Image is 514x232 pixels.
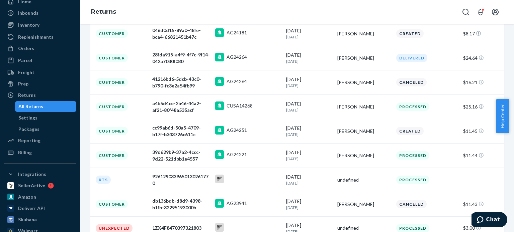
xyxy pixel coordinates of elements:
[4,180,76,191] a: SellerActive
[18,182,45,189] div: SellerActive
[18,69,34,76] div: Freight
[18,10,38,16] div: Inbounds
[227,200,247,207] div: AG23941
[460,21,504,46] td: $8.17
[4,43,76,54] a: Orders
[396,151,429,160] div: Processed
[152,149,210,162] div: 39d629b9-37a2-4ccc-9d22-521dbb1e4557
[18,126,39,133] div: Packages
[152,125,210,138] div: cc99ab6d-50a5-4709-b17f-b343726c611c
[152,76,210,89] div: 41216bd6-5dcb-43c0-b790-fc3e2a54fb99
[18,114,37,121] div: Settings
[337,201,391,208] div: [PERSON_NAME]
[15,112,77,123] a: Settings
[96,200,128,208] div: Customer
[460,192,504,216] td: $11.43
[227,151,247,158] div: AG24221
[460,143,504,168] td: $11.44
[4,55,76,66] a: Parcel
[15,124,77,135] a: Packages
[396,29,424,38] div: Created
[18,80,28,87] div: Prep
[227,102,253,109] div: CUSA14268
[18,205,45,212] div: Deliverr API
[96,102,128,111] div: Customer
[396,102,429,111] div: Processed
[337,128,391,135] div: [PERSON_NAME]
[489,5,502,19] button: Open account menu
[337,30,391,37] div: [PERSON_NAME]
[460,46,504,70] td: $24.64
[286,198,332,210] div: [DATE]
[152,198,210,211] div: db136bdb-d8d9-4398-b1fb-32295193000b
[4,214,76,225] a: Skubana
[18,22,39,28] div: Inventory
[4,192,76,202] a: Amazon
[286,156,332,162] p: [DATE]
[96,78,128,86] div: Customer
[96,54,128,62] div: Customer
[4,78,76,89] a: Prep
[4,203,76,214] a: Deliverr API
[337,79,391,86] div: [PERSON_NAME]
[286,125,332,137] div: [DATE]
[496,99,509,133] button: Help Center
[4,135,76,146] a: Reporting
[18,92,36,98] div: Returns
[286,132,332,137] p: [DATE]
[96,127,128,135] div: Customer
[286,205,332,210] p: [DATE]
[4,147,76,158] a: Billing
[474,5,487,19] button: Open notifications
[460,70,504,94] td: $16.21
[337,152,391,159] div: [PERSON_NAME]
[18,45,34,52] div: Orders
[227,78,247,85] div: AG24264
[15,101,77,112] a: All Returns
[286,180,332,186] p: [DATE]
[4,67,76,78] a: Freight
[96,176,111,184] div: RTS
[152,225,210,231] div: 1ZX4F8470397321803
[286,34,332,40] p: [DATE]
[396,54,427,62] div: Delivered
[396,200,427,208] div: Canceled
[152,51,210,65] div: 28fda915-a4f9-4f7c-9f14-042a7030f080
[4,90,76,100] a: Returns
[18,137,40,144] div: Reporting
[227,54,247,60] div: AG24264
[18,171,46,178] div: Integrations
[460,119,504,143] td: $11.45
[286,174,332,186] div: [DATE]
[472,212,507,229] iframe: Opens a widget where you can chat to one of our agents
[227,127,247,134] div: AG24251
[152,27,210,40] div: 046d0d15-89a0-48fe-bca4-66821451b47c
[337,103,391,110] div: [PERSON_NAME]
[286,100,332,113] div: [DATE]
[4,32,76,42] a: Replenishments
[286,149,332,162] div: [DATE]
[18,103,43,110] div: All Returns
[18,149,32,156] div: Billing
[18,34,54,40] div: Replenishments
[96,29,128,38] div: Customer
[396,78,427,86] div: Canceled
[152,100,210,113] div: a4b5d4ce-2b46-44a2-af21-80f48a535acf
[337,177,391,183] div: undefined
[286,52,332,64] div: [DATE]
[337,55,391,61] div: [PERSON_NAME]
[96,151,128,160] div: Customer
[460,94,504,119] td: $25.16
[91,8,116,15] a: Returns
[86,2,121,22] ol: breadcrumbs
[4,169,76,180] button: Integrations
[286,83,332,88] p: [DATE]
[459,5,473,19] button: Open Search Box
[396,176,429,184] div: Processed
[286,76,332,88] div: [DATE]
[227,29,247,36] div: AG24181
[286,27,332,40] div: [DATE]
[337,225,391,231] div: undefined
